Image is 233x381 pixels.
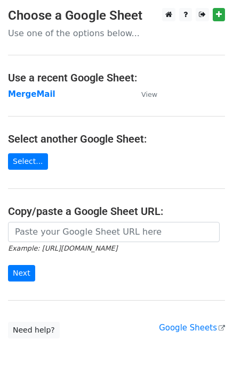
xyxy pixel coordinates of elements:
small: Example: [URL][DOMAIN_NAME] [8,244,117,252]
h4: Use a recent Google Sheet: [8,71,225,84]
a: Google Sheets [159,323,225,333]
p: Use one of the options below... [8,28,225,39]
input: Paste your Google Sheet URL here [8,222,220,242]
a: View [131,89,157,99]
h4: Copy/paste a Google Sheet URL: [8,205,225,218]
a: Select... [8,153,48,170]
a: Need help? [8,322,60,338]
small: View [141,90,157,98]
h4: Select another Google Sheet: [8,132,225,145]
input: Next [8,265,35,281]
a: MergeMail [8,89,55,99]
h3: Choose a Google Sheet [8,8,225,23]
